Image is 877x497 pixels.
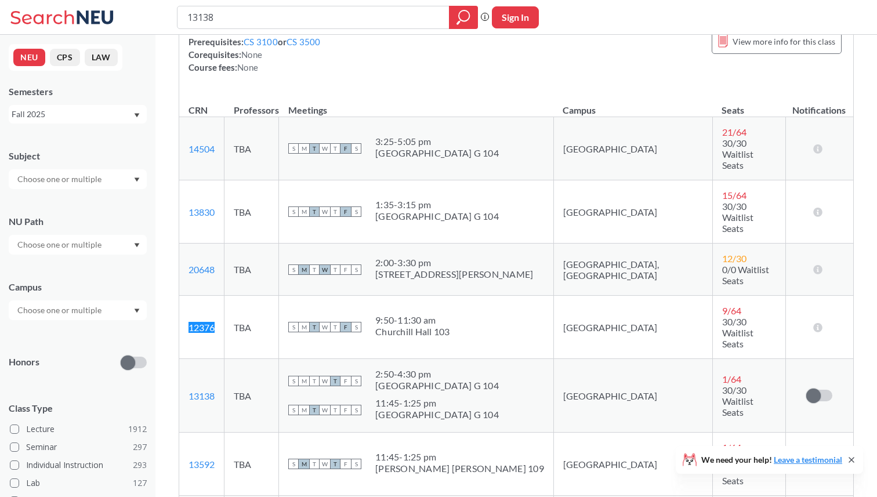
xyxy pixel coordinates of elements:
[50,49,80,66] button: CPS
[375,368,499,380] div: 2:50 - 4:30 pm
[9,215,147,228] div: NU Path
[12,238,109,252] input: Choose one or multiple
[224,244,279,296] td: TBA
[375,211,499,222] div: [GEOGRAPHIC_DATA] G 104
[9,235,147,255] div: Dropdown arrow
[9,300,147,320] div: Dropdown arrow
[288,264,299,275] span: S
[85,49,118,66] button: LAW
[712,92,785,117] th: Seats
[330,405,340,415] span: T
[553,296,712,359] td: [GEOGRAPHIC_DATA]
[330,459,340,469] span: T
[375,463,544,474] div: [PERSON_NAME] [PERSON_NAME] 109
[189,143,215,154] a: 14504
[287,37,321,47] a: CS 3500
[553,244,712,296] td: [GEOGRAPHIC_DATA], [GEOGRAPHIC_DATA]
[224,433,279,496] td: TBA
[189,206,215,217] a: 13830
[340,322,351,332] span: F
[299,143,309,154] span: M
[701,456,842,464] span: We need your help!
[330,264,340,275] span: T
[320,206,330,217] span: W
[340,264,351,275] span: F
[224,359,279,433] td: TBA
[375,397,499,409] div: 11:45 - 1:25 pm
[340,405,351,415] span: F
[375,451,544,463] div: 11:45 - 1:25 pm
[299,322,309,332] span: M
[553,359,712,433] td: [GEOGRAPHIC_DATA]
[375,136,499,147] div: 3:25 - 5:05 pm
[492,6,539,28] button: Sign In
[288,376,299,386] span: S
[309,206,320,217] span: T
[237,62,258,72] span: None
[309,143,320,154] span: T
[722,442,741,453] span: 1 / 64
[375,380,499,391] div: [GEOGRAPHIC_DATA] G 104
[351,206,361,217] span: S
[722,305,741,316] span: 9 / 64
[553,92,712,117] th: Campus
[340,459,351,469] span: F
[456,9,470,26] svg: magnifying glass
[10,476,147,491] label: Lab
[189,264,215,275] a: 20648
[785,92,853,117] th: Notifications
[309,376,320,386] span: T
[9,402,147,415] span: Class Type
[320,322,330,332] span: W
[10,458,147,473] label: Individual Instruction
[189,459,215,470] a: 13592
[299,405,309,415] span: M
[9,150,147,162] div: Subject
[351,264,361,275] span: S
[309,459,320,469] span: T
[722,190,746,201] span: 15 / 64
[320,376,330,386] span: W
[299,459,309,469] span: M
[320,264,330,275] span: W
[224,180,279,244] td: TBA
[553,433,712,496] td: [GEOGRAPHIC_DATA]
[722,126,746,137] span: 21 / 64
[12,303,109,317] input: Choose one or multiple
[375,257,533,269] div: 2:00 - 3:30 pm
[351,405,361,415] span: S
[189,104,208,117] div: CRN
[9,355,39,369] p: Honors
[244,37,278,47] a: CS 3100
[12,108,133,121] div: Fall 2025
[134,177,140,182] svg: Dropdown arrow
[553,117,712,180] td: [GEOGRAPHIC_DATA]
[774,455,842,465] a: Leave a testimonial
[722,373,741,384] span: 1 / 64
[340,143,351,154] span: F
[12,172,109,186] input: Choose one or multiple
[375,326,450,338] div: Churchill Hall 103
[134,113,140,118] svg: Dropdown arrow
[224,117,279,180] td: TBA
[330,376,340,386] span: T
[722,384,753,418] span: 30/30 Waitlist Seats
[375,409,499,420] div: [GEOGRAPHIC_DATA] G 104
[375,199,499,211] div: 1:35 - 3:15 pm
[722,201,753,234] span: 30/30 Waitlist Seats
[351,143,361,154] span: S
[722,264,769,286] span: 0/0 Waitlist Seats
[186,8,441,27] input: Class, professor, course number, "phrase"
[299,264,309,275] span: M
[351,459,361,469] span: S
[128,423,147,436] span: 1912
[320,143,330,154] span: W
[134,309,140,313] svg: Dropdown arrow
[375,314,450,326] div: 9:50 - 11:30 am
[288,143,299,154] span: S
[299,206,309,217] span: M
[189,23,386,74] div: NUPaths: Prerequisites: or Corequisites: Course fees:
[9,169,147,189] div: Dropdown arrow
[309,405,320,415] span: T
[224,92,279,117] th: Professors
